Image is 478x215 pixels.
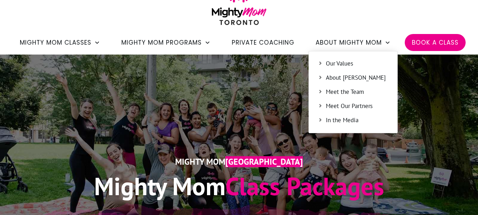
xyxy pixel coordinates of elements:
[326,102,388,111] span: Meet Our Partners
[312,58,394,69] a: Our Values
[121,36,202,49] span: Mighty Mom Programs
[34,170,444,202] h1: Class Packages
[94,170,225,202] span: Mighty Mom
[316,36,382,49] span: About Mighty Mom
[312,115,394,126] a: In the Media
[121,36,211,49] a: Mighty Mom Programs
[412,36,459,49] a: Book a Class
[326,73,388,83] span: About [PERSON_NAME]
[326,87,388,97] span: Meet the Team
[312,73,394,83] a: About [PERSON_NAME]
[225,156,303,167] span: [GEOGRAPHIC_DATA]
[326,116,388,125] span: In the Media
[316,36,391,49] a: About Mighty Mom
[232,36,294,49] a: Private Coaching
[20,36,91,49] span: Mighty Mom Classes
[20,36,100,49] a: Mighty Mom Classes
[312,87,394,97] a: Meet the Team
[312,101,394,112] a: Meet Our Partners
[175,156,225,167] span: Mighty Mom
[326,59,388,68] span: Our Values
